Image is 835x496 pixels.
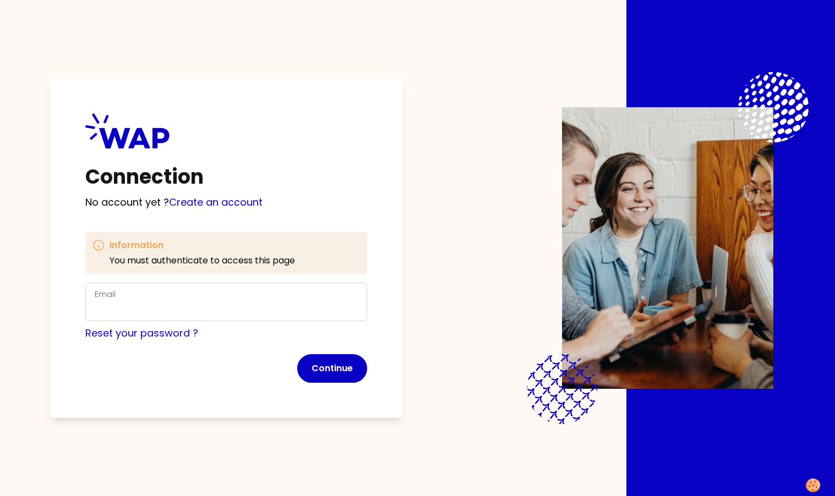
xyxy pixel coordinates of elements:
h1: Connection [85,166,367,188]
button: Continue [297,354,367,383]
label: Email [95,289,116,300]
p: No account yet ? [85,195,367,210]
h3: Information [110,239,295,252]
a: Create an account [169,195,263,209]
p: You must authenticate to access this page [110,254,295,267]
img: Description [562,107,773,389]
a: Reset your password ? [85,326,198,340]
